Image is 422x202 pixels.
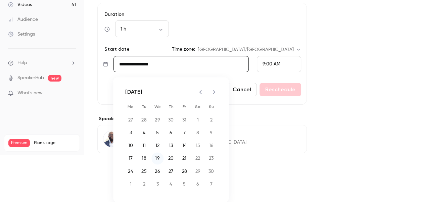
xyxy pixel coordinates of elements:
[165,140,177,152] button: 13
[151,100,163,113] span: Wednesday
[192,165,204,177] button: 29
[178,152,190,164] button: 21
[205,100,217,113] span: Sunday
[207,85,221,99] button: Next month
[125,140,137,152] button: 10
[165,178,177,190] button: 4
[192,127,204,139] button: 8
[205,140,217,152] button: 16
[17,90,43,97] span: What's new
[48,75,61,82] span: new
[125,100,137,113] span: Monday
[178,100,190,113] span: Friday
[151,152,163,164] button: 19
[205,127,217,139] button: 9
[165,127,177,139] button: 6
[151,140,163,152] button: 12
[205,178,217,190] button: 7
[194,85,207,99] button: Previous month
[165,114,177,126] button: 30
[125,178,137,190] button: 1
[17,59,27,66] span: Help
[205,114,217,126] button: 2
[138,114,150,126] button: 28
[103,131,120,147] img: Henry Omotayo
[8,31,35,38] div: Settings
[165,165,177,177] button: 27
[97,115,307,122] label: Speakers
[178,140,190,152] button: 14
[178,114,190,126] button: 31
[97,125,307,153] div: Henry Omotayo[PERSON_NAME] OmotayoSenior Business Solution Architect, [GEOGRAPHIC_DATA]
[125,88,142,96] div: [DATE]
[172,46,195,53] label: Time zone:
[192,114,204,126] button: 1
[151,165,163,177] button: 26
[151,127,163,139] button: 5
[138,140,150,152] button: 11
[178,178,190,190] button: 5
[192,152,204,164] button: 22
[165,152,177,164] button: 20
[205,152,217,164] button: 23
[125,165,137,177] button: 24
[103,11,301,18] label: Duration
[257,56,301,72] div: From
[138,100,150,113] span: Tuesday
[227,83,257,96] button: Cancel
[263,62,280,66] span: 9:00 AM
[34,140,76,146] span: Plan usage
[8,1,32,8] div: Videos
[151,178,163,190] button: 3
[138,178,150,190] button: 2
[8,16,38,23] div: Audience
[138,165,150,177] button: 25
[8,59,76,66] li: help-dropdown-opener
[115,26,169,33] div: 1 h
[138,152,150,164] button: 18
[68,90,76,96] iframe: Noticeable Trigger
[178,127,190,139] button: 7
[192,100,204,113] span: Saturday
[178,165,190,177] button: 28
[17,74,44,82] a: SpeakerHub
[125,114,137,126] button: 27
[192,140,204,152] button: 15
[151,114,163,126] button: 29
[138,127,150,139] button: 4
[165,100,177,113] span: Thursday
[198,46,301,53] div: [GEOGRAPHIC_DATA]/[GEOGRAPHIC_DATA]
[125,127,137,139] button: 3
[103,46,130,53] p: Start date
[125,152,137,164] button: 17
[8,139,30,147] span: Premium
[205,165,217,177] button: 30
[192,178,204,190] button: 6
